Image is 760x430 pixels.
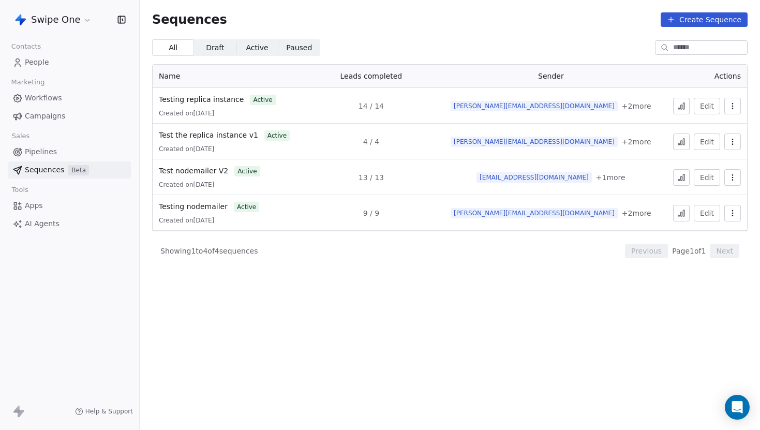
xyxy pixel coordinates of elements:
[538,72,564,80] span: Sender
[25,111,65,122] span: Campaigns
[622,101,651,111] span: + 2 more
[160,246,258,256] span: Showing 1 to 4 of 4 sequences
[234,202,259,212] span: active
[661,12,748,27] button: Create Sequence
[710,244,739,258] button: Next
[340,72,403,80] span: Leads completed
[264,130,290,141] span: active
[363,137,379,147] span: 4 / 4
[25,57,49,68] span: People
[75,407,133,416] a: Help & Support
[159,202,228,211] span: Testing nodemailer
[25,146,57,157] span: Pipelines
[7,182,33,198] span: Tools
[206,42,224,53] span: Draft
[250,95,275,105] span: active
[714,72,741,80] span: Actions
[359,101,384,111] span: 14 / 14
[363,208,379,218] span: 9 / 9
[25,200,43,211] span: Apps
[725,395,750,420] div: Open Intercom Messenger
[7,75,49,90] span: Marketing
[8,108,131,125] a: Campaigns
[8,90,131,107] a: Workflows
[234,166,260,176] span: active
[476,172,592,183] span: [EMAIL_ADDRESS][DOMAIN_NAME]
[14,13,27,26] img: Swipe%20One%20Logo%201-1.svg
[8,161,131,179] a: SequencesBeta
[85,407,133,416] span: Help & Support
[31,13,81,26] span: Swipe One
[451,101,618,111] span: [PERSON_NAME][EMAIL_ADDRESS][DOMAIN_NAME]
[596,172,625,183] span: + 1 more
[159,201,228,212] a: Testing nodemailer
[159,167,228,175] span: Test nodemailer V2
[451,137,618,147] span: [PERSON_NAME][EMAIL_ADDRESS][DOMAIN_NAME]
[159,109,214,117] span: Created on [DATE]
[25,93,62,103] span: Workflows
[159,130,258,141] a: Test the replica instance v1
[159,94,244,105] a: Testing replica instance
[246,42,268,53] span: Active
[68,165,89,175] span: Beta
[159,181,214,189] span: Created on [DATE]
[694,98,720,114] button: Edit
[8,54,131,71] a: People
[451,208,618,218] span: [PERSON_NAME][EMAIL_ADDRESS][DOMAIN_NAME]
[8,143,131,160] a: Pipelines
[7,39,46,54] span: Contacts
[159,145,214,153] span: Created on [DATE]
[25,218,59,229] span: AI Agents
[622,208,651,218] span: + 2 more
[694,134,720,150] button: Edit
[286,42,312,53] span: Paused
[159,166,228,176] a: Test nodemailer V2
[159,95,244,103] span: Testing replica instance
[672,246,706,256] span: Page 1 of 1
[694,169,720,186] button: Edit
[622,137,651,147] span: + 2 more
[152,12,227,27] span: Sequences
[8,215,131,232] a: AI Agents
[7,128,34,144] span: Sales
[694,205,720,221] button: Edit
[159,216,214,225] span: Created on [DATE]
[12,11,94,28] button: Swipe One
[25,165,64,175] span: Sequences
[625,244,668,258] button: Previous
[8,197,131,214] a: Apps
[159,72,180,80] span: Name
[359,172,384,183] span: 13 / 13
[159,131,258,139] span: Test the replica instance v1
